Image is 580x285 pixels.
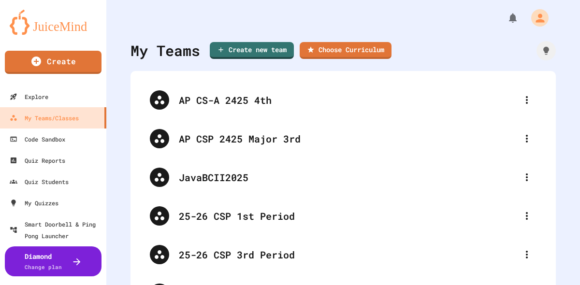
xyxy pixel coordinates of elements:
a: Create new team [210,42,294,59]
div: How it works [536,41,556,60]
div: 25-26 CSP 1st Period [179,209,517,223]
div: My Notifications [489,10,521,26]
div: JavaBCII2025 [140,158,546,197]
iframe: chat widget [539,246,570,275]
iframe: chat widget [500,204,570,245]
div: AP CS-A 2425 4th [140,81,546,119]
div: Code Sandbox [10,133,65,145]
span: Change plan [25,263,62,271]
button: DiamondChange plan [5,246,101,276]
div: 25-26 CSP 1st Period [140,197,546,235]
div: Smart Doorbell & Ping Pong Launcher [10,218,102,242]
div: My Teams/Classes [10,112,79,124]
div: 25-26 CSP 3rd Period [140,235,546,274]
div: AP CSP 2425 Major 3rd [179,131,517,146]
div: Explore [10,91,48,102]
div: My Account [521,7,551,29]
img: logo-orange.svg [10,10,97,35]
div: My Teams [130,40,200,61]
a: Create [5,51,101,74]
div: Quiz Students [10,176,69,187]
div: 25-26 CSP 3rd Period [179,247,517,262]
div: AP CSP 2425 Major 3rd [140,119,546,158]
a: Choose Curriculum [300,42,391,59]
div: Diamond [25,251,62,271]
div: JavaBCII2025 [179,170,517,185]
div: AP CS-A 2425 4th [179,93,517,107]
div: My Quizzes [10,197,58,209]
div: Quiz Reports [10,155,65,166]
